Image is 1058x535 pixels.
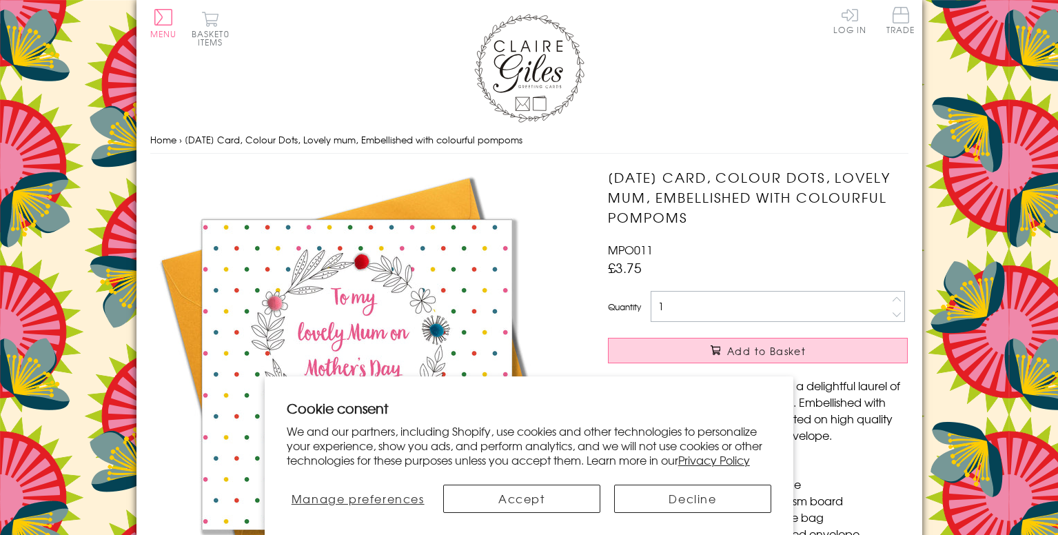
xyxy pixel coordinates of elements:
[608,168,908,227] h1: [DATE] Card, Colour Dots, Lovely mum, Embellished with colourful pompoms
[287,485,429,513] button: Manage preferences
[443,485,600,513] button: Accept
[608,338,908,363] button: Add to Basket
[150,28,177,40] span: Menu
[678,452,750,468] a: Privacy Policy
[287,424,772,467] p: We and our partners, including Shopify, use cookies and other technologies to personalize your ex...
[886,7,915,37] a: Trade
[150,126,908,154] nav: breadcrumbs
[608,301,641,313] label: Quantity
[292,490,425,507] span: Manage preferences
[192,11,230,46] button: Basket0 items
[727,344,806,358] span: Add to Basket
[886,7,915,34] span: Trade
[833,7,866,34] a: Log In
[150,9,177,38] button: Menu
[185,133,522,146] span: [DATE] Card, Colour Dots, Lovely mum, Embellished with colourful pompoms
[474,14,584,123] img: Claire Giles Greetings Cards
[608,241,653,258] span: MPO011
[198,28,230,48] span: 0 items
[608,258,642,277] span: £3.75
[150,133,176,146] a: Home
[287,398,772,418] h2: Cookie consent
[179,133,182,146] span: ›
[614,485,771,513] button: Decline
